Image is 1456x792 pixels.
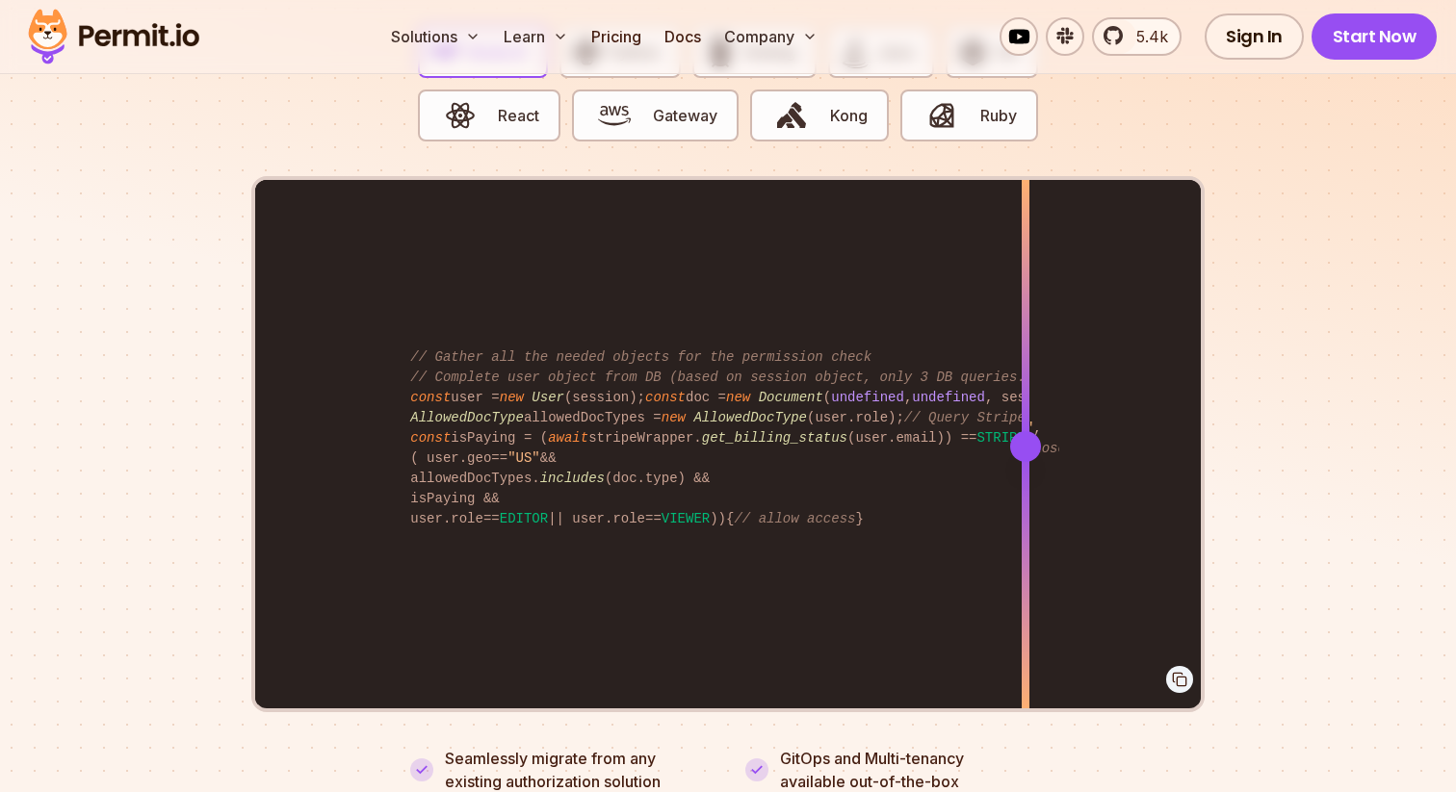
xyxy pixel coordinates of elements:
[496,17,576,56] button: Learn
[397,332,1058,545] code: user = (session); doc = ( , , session. ); allowedDocTypes = (user. ); isPaying = ( stripeWrapper....
[662,410,686,425] span: new
[410,430,451,446] span: const
[657,17,709,56] a: Docs
[410,349,871,365] span: // Gather all the needed objects for the permission check
[653,104,717,127] span: Gateway
[1125,25,1168,48] span: 5.4k
[451,511,483,526] span: role
[645,390,686,405] span: const
[912,390,985,405] span: undefined
[383,17,488,56] button: Solutions
[662,511,710,526] span: VIEWER
[540,471,605,486] span: includes
[598,99,631,132] img: Gateway
[896,430,936,446] span: email
[1205,13,1304,60] a: Sign In
[500,511,548,526] span: EDITOR
[980,104,1017,127] span: Ruby
[500,390,524,405] span: new
[19,4,208,69] img: Permit logo
[726,390,750,405] span: new
[410,370,1050,385] span: // Complete user object from DB (based on session object, only 3 DB queries...)
[507,450,540,466] span: "US"
[716,17,825,56] button: Company
[976,430,1081,446] span: STRIPE_PAYING
[759,390,823,405] span: Document
[532,390,564,405] span: User
[410,410,524,425] span: AllowedDocType
[584,17,649,56] a: Pricing
[1092,17,1182,56] a: 5.4k
[904,410,1341,425] span: // Query Stripe for live data (hope it's not too slow)
[467,450,491,466] span: geo
[498,104,539,127] span: React
[645,471,678,486] span: type
[702,430,847,446] span: get_billing_status
[444,99,477,132] img: React
[693,410,807,425] span: AllowedDocType
[612,511,645,526] span: role
[830,104,868,127] span: Kong
[1312,13,1438,60] a: Start Now
[925,99,958,132] img: Ruby
[410,390,451,405] span: const
[831,390,904,405] span: undefined
[775,99,808,132] img: Kong
[548,430,588,446] span: await
[734,511,855,526] span: // allow access
[855,410,888,425] span: role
